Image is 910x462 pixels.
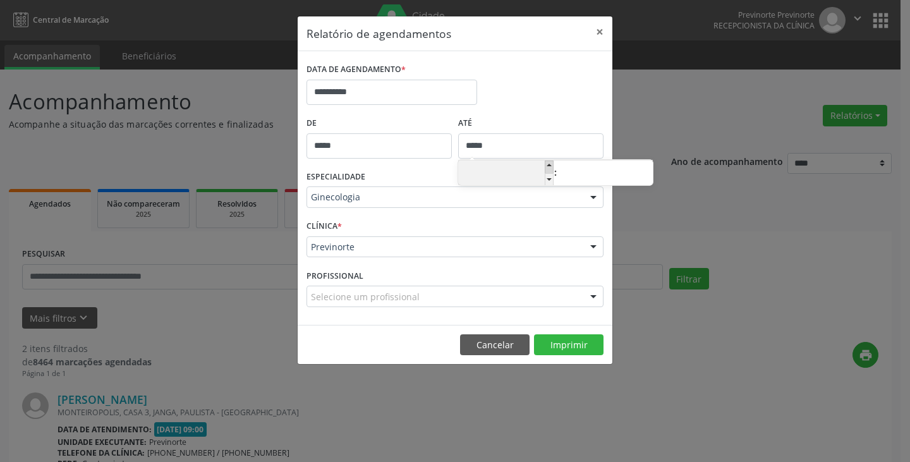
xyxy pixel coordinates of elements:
span: Selecione um profissional [311,290,420,303]
span: Ginecologia [311,191,578,204]
label: ESPECIALIDADE [306,167,365,187]
h5: Relatório de agendamentos [306,25,451,42]
label: PROFISSIONAL [306,266,363,286]
label: DATA DE AGENDAMENTO [306,60,406,80]
input: Hour [458,161,554,186]
span: : [554,160,557,185]
button: Close [587,16,612,47]
label: CLÍNICA [306,217,342,236]
label: De [306,114,452,133]
input: Minute [557,161,653,186]
button: Imprimir [534,334,604,356]
label: ATÉ [458,114,604,133]
span: Previnorte [311,241,578,253]
button: Cancelar [460,334,530,356]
